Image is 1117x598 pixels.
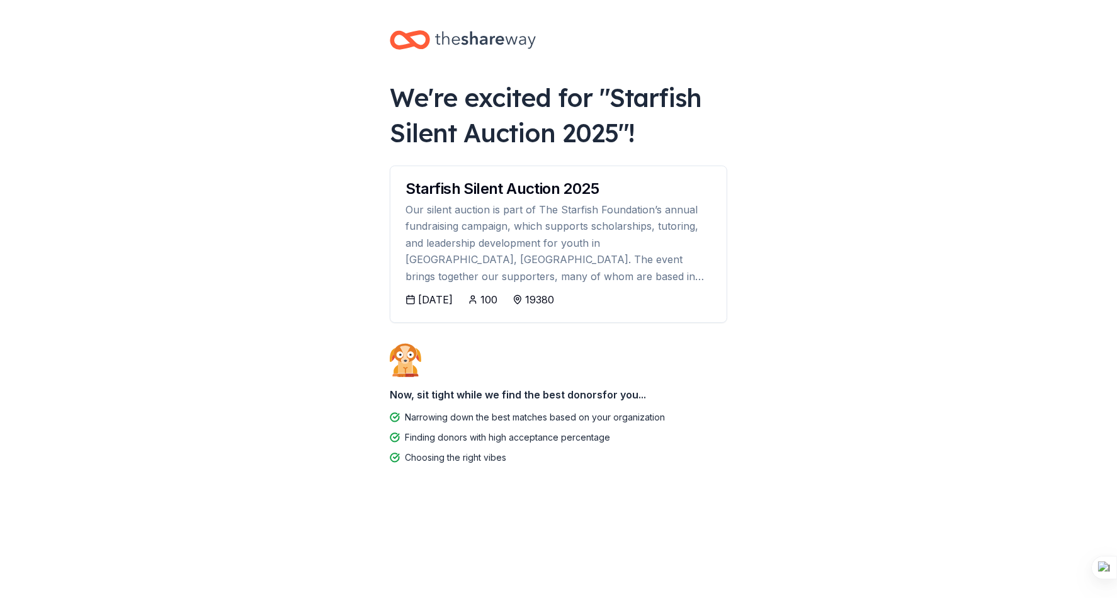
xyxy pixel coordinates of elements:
[405,450,506,465] div: Choosing the right vibes
[405,410,665,425] div: Narrowing down the best matches based on your organization
[405,201,712,285] div: Our silent auction is part of The Starfish Foundation’s annual fundraising campaign, which suppor...
[405,181,712,196] div: Starfish Silent Auction 2025
[390,343,421,377] img: Dog waiting patiently
[480,292,497,307] div: 100
[418,292,453,307] div: [DATE]
[525,292,554,307] div: 19380
[390,382,727,407] div: Now, sit tight while we find the best donors for you...
[405,430,610,445] div: Finding donors with high acceptance percentage
[390,80,727,150] div: We're excited for " Starfish Silent Auction 2025 "!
